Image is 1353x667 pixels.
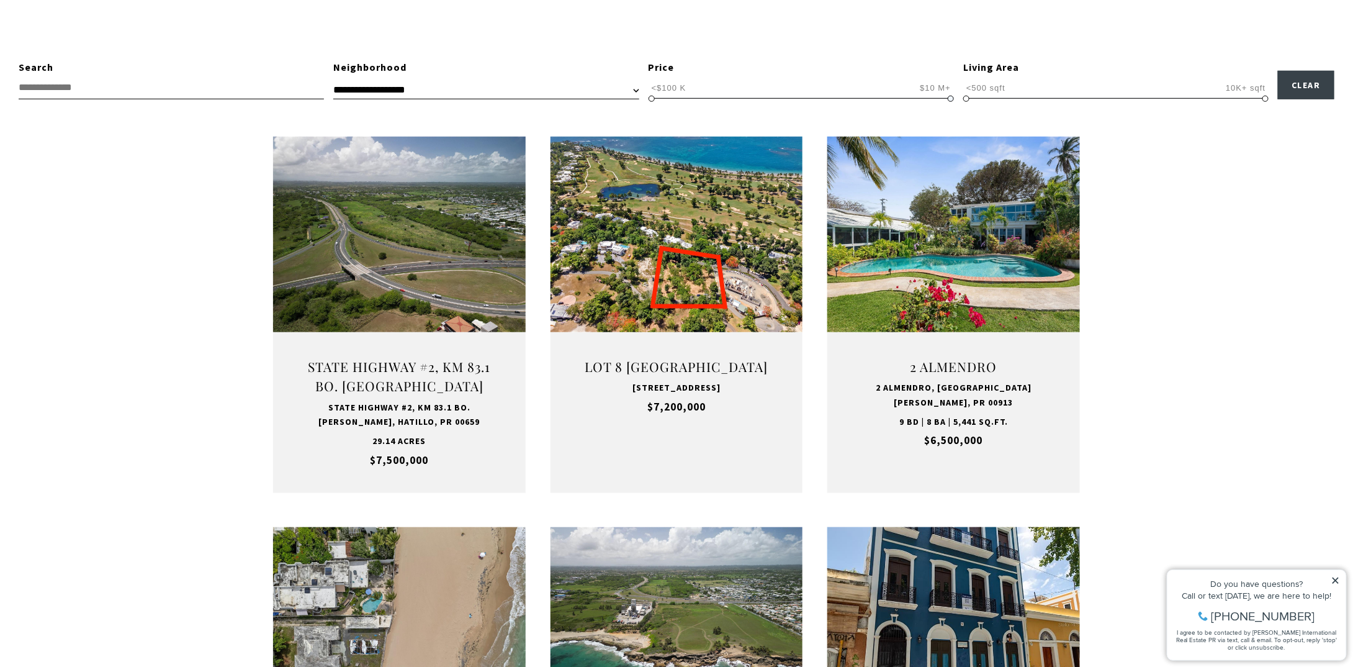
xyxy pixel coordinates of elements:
[963,82,1009,94] span: <500 sqft
[333,60,639,76] div: Neighborhood
[16,76,177,100] span: I agree to be contacted by [PERSON_NAME] International Real Estate PR via text, call & email. To ...
[51,58,155,71] span: [PHONE_NUMBER]
[917,82,954,94] span: $10 M+
[13,28,179,37] div: Do you have questions?
[19,60,324,76] div: Search
[13,40,179,48] div: Call or text [DATE], we are here to help!
[1223,82,1269,94] span: 10K+ sqft
[649,82,690,94] span: <$100 K
[963,60,1269,76] div: Living Area
[649,60,954,76] div: Price
[1278,71,1334,99] button: Clear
